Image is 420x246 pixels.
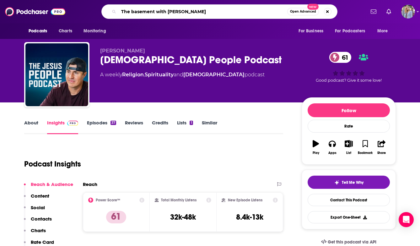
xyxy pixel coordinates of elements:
[170,212,196,222] h3: 32k-48k
[373,25,396,37] button: open menu
[358,151,373,155] div: Bookmark
[313,151,319,155] div: Play
[174,72,183,78] span: and
[31,193,49,199] p: Content
[336,52,351,63] span: 61
[145,72,174,78] a: Spirituality
[55,25,76,37] a: Charts
[83,27,106,36] span: Monitoring
[308,176,390,189] button: tell me why sparkleTell Me Why
[101,4,337,19] div: Search podcasts, credits, & more...
[24,216,52,227] button: Contacts
[24,25,55,37] button: open menu
[25,43,88,106] img: Jesus People Podcast
[106,211,126,223] p: 61
[190,121,193,125] div: 1
[341,136,357,159] button: List
[24,205,45,216] button: Social
[384,6,394,17] a: Show notifications dropdown
[331,25,374,37] button: open menu
[24,193,49,205] button: Content
[308,194,390,206] a: Contact This Podcast
[346,151,351,155] div: List
[328,151,337,155] div: Apps
[5,6,65,18] img: Podchaser - Follow, Share and Rate Podcasts
[294,25,331,37] button: open menu
[122,72,144,78] a: Religion
[183,72,245,78] a: [DEMOGRAPHIC_DATA]
[236,212,263,222] h3: 8.4k-13k
[144,72,145,78] span: ,
[202,120,217,134] a: Similar
[24,159,81,169] h1: Podcast Insights
[329,52,351,63] a: 61
[401,5,415,19] img: User Profile
[335,27,365,36] span: For Podcasters
[324,136,340,159] button: Apps
[24,181,73,193] button: Reach & Audience
[31,205,45,210] p: Social
[59,27,72,36] span: Charts
[31,216,52,222] p: Contacts
[316,78,382,83] span: Good podcast? Give it some love!
[342,180,363,185] span: Tell Me Why
[110,121,116,125] div: 37
[96,198,120,202] h2: Power Score™
[399,212,414,227] div: Open Intercom Messenger
[334,180,339,185] img: tell me why sparkle
[119,7,287,17] input: Search podcasts, credits, & more...
[100,48,145,54] span: [PERSON_NAME]
[24,227,46,239] button: Charts
[228,198,262,202] h2: New Episode Listens
[31,181,73,187] p: Reach & Audience
[31,227,46,233] p: Charts
[87,120,116,134] a: Episodes37
[152,120,168,134] a: Credits
[368,6,379,17] a: Show notifications dropdown
[125,120,143,134] a: Reviews
[401,5,415,19] span: Logged in as JFMuntsinger
[29,27,47,36] span: Podcasts
[287,8,319,15] button: Open AdvancedNew
[377,27,388,36] span: More
[302,48,396,87] div: 61Good podcast? Give it some love!
[100,71,265,79] div: A weekly podcast
[357,136,373,159] button: Bookmark
[308,136,324,159] button: Play
[401,5,415,19] button: Show profile menu
[328,239,376,245] span: Get this podcast via API
[79,25,114,37] button: open menu
[177,120,193,134] a: Lists1
[299,27,323,36] span: For Business
[47,120,78,134] a: InsightsPodchaser Pro
[308,120,390,133] div: Rate
[31,239,54,245] p: Rate Card
[377,151,386,155] div: Share
[307,4,319,10] span: New
[67,121,78,126] img: Podchaser Pro
[161,198,197,202] h2: Total Monthly Listens
[83,181,97,187] h2: Reach
[308,211,390,223] button: Export One-Sheet
[374,136,390,159] button: Share
[290,10,316,13] span: Open Advanced
[24,120,38,134] a: About
[308,103,390,117] button: Follow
